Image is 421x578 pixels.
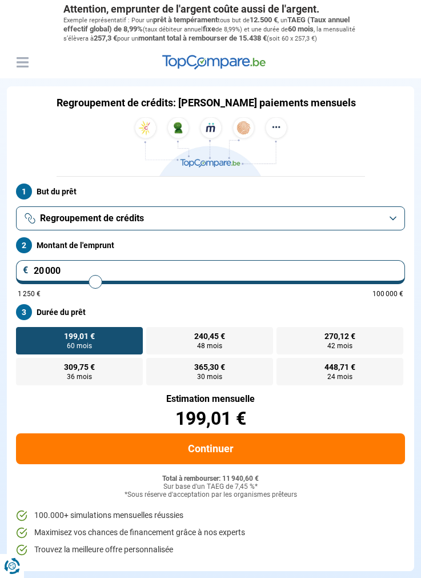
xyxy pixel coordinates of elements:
[16,409,405,428] div: 199,01 €
[327,342,352,349] span: 42 mois
[16,433,405,464] button: Continuer
[16,206,405,230] button: Regroupement de crédits
[372,290,403,297] span: 100 000 €
[63,15,358,43] p: Exemple représentatif : Pour un tous but de , un (taux débiteur annuel de 8,99%) et une durée de ...
[16,527,405,539] li: Maximisez vos chances de financement grâce à nos experts
[23,266,29,275] span: €
[18,290,41,297] span: 1 250 €
[197,373,222,380] span: 30 mois
[16,510,405,521] li: 100.000+ simulations mensuelles réussies
[94,34,117,42] span: 257,3 €
[67,342,92,349] span: 60 mois
[16,184,405,200] label: But du prêt
[162,55,266,70] img: TopCompare
[250,15,278,24] span: 12.500 €
[324,332,355,340] span: 270,12 €
[327,373,352,380] span: 24 mois
[16,544,405,556] li: Trouvez la meilleure offre personnalisée
[194,363,225,371] span: 365,30 €
[153,15,218,24] span: prêt à tempérament
[67,373,92,380] span: 36 mois
[131,117,291,176] img: TopCompare.be
[194,332,225,340] span: 240,45 €
[64,332,95,340] span: 199,01 €
[138,34,267,42] span: montant total à rembourser de 15.438 €
[63,15,350,33] span: TAEG (Taux annuel effectif global) de 8,99%
[16,237,405,253] label: Montant de l'emprunt
[16,491,405,499] div: *Sous réserve d'acceptation par les organismes prêteurs
[57,97,356,109] h1: Regroupement de crédits: [PERSON_NAME] paiements mensuels
[16,394,405,404] div: Estimation mensuelle
[197,342,222,349] span: 48 mois
[14,54,31,71] button: Menu
[324,363,355,371] span: 448,71 €
[203,25,215,33] span: fixe
[16,475,405,483] div: Total à rembourser: 11 940,60 €
[63,3,358,15] p: Attention, emprunter de l'argent coûte aussi de l'argent.
[64,363,95,371] span: 309,75 €
[16,304,405,320] label: Durée du prêt
[288,25,314,33] span: 60 mois
[16,483,405,491] div: Sur base d'un TAEG de 7,45 %*
[40,212,144,225] span: Regroupement de crédits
